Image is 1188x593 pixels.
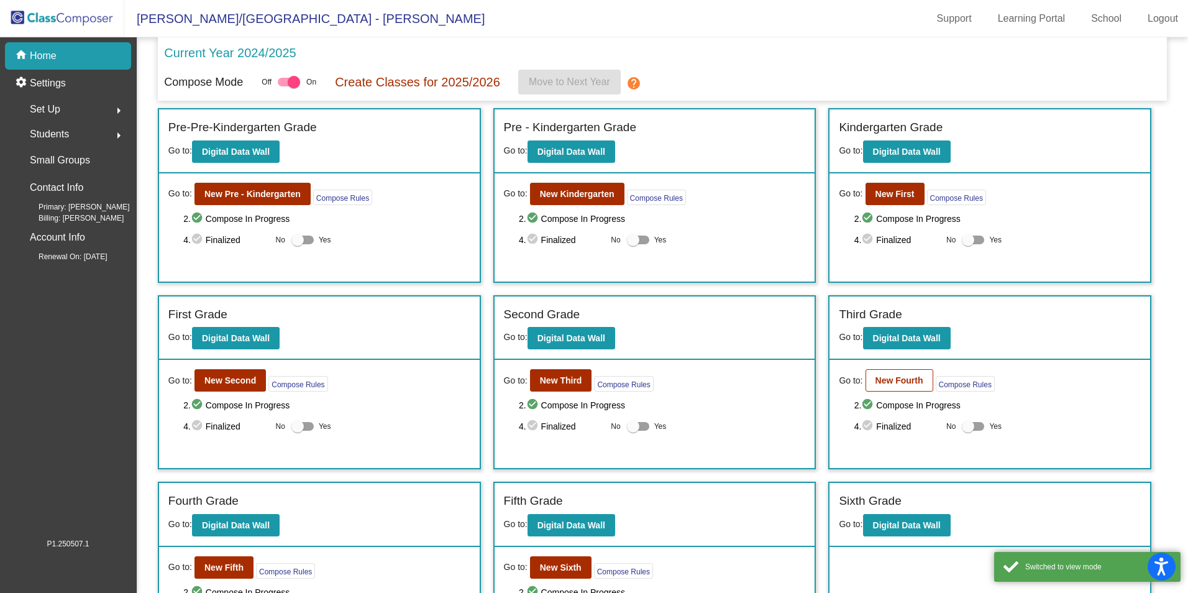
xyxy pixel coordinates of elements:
mat-icon: check_circle [861,232,876,247]
span: 4. Finalized [519,419,605,434]
mat-icon: check_circle [861,419,876,434]
b: Digital Data Wall [873,333,941,343]
span: 2. Compose In Progress [854,398,1141,413]
a: Learning Portal [988,9,1076,29]
b: Digital Data Wall [202,520,270,530]
label: Pre-Pre-Kindergarten Grade [168,119,317,137]
button: Compose Rules [594,563,653,579]
span: Go to: [168,519,192,529]
b: Digital Data Wall [537,520,605,530]
button: Digital Data Wall [528,327,615,349]
span: Go to: [168,145,192,155]
span: [PERSON_NAME]/[GEOGRAPHIC_DATA] - [PERSON_NAME] [124,9,485,29]
button: Digital Data Wall [863,327,951,349]
mat-icon: check_circle [526,398,541,413]
p: Compose Mode [164,74,243,91]
span: 4. Finalized [183,232,269,247]
button: Digital Data Wall [192,327,280,349]
mat-icon: home [15,48,30,63]
label: First Grade [168,306,227,324]
b: Digital Data Wall [537,333,605,343]
button: New Pre - Kindergarten [194,183,311,205]
b: New Sixth [540,563,582,572]
span: 2. Compose In Progress [183,398,470,413]
label: Second Grade [504,306,580,324]
button: Move to Next Year [518,70,621,94]
button: Compose Rules [313,190,372,205]
span: Go to: [168,332,192,342]
span: Move to Next Year [529,76,611,87]
span: 2. Compose In Progress [183,211,470,226]
span: Go to: [168,187,192,200]
a: Logout [1138,9,1188,29]
b: New First [875,189,915,199]
mat-icon: check_circle [526,211,541,226]
button: New First [866,183,925,205]
span: 4. Finalized [854,232,940,247]
b: Digital Data Wall [873,147,941,157]
span: Go to: [504,332,528,342]
a: School [1081,9,1131,29]
span: Primary: [PERSON_NAME] [19,201,130,213]
span: 2. Compose In Progress [519,211,805,226]
label: Fifth Grade [504,492,563,510]
span: Yes [319,419,331,434]
span: 2. Compose In Progress [854,211,1141,226]
span: Set Up [30,101,60,118]
mat-icon: check_circle [191,211,206,226]
button: Digital Data Wall [192,514,280,536]
label: Kindergarten Grade [839,119,943,137]
span: No [276,234,285,246]
p: Settings [30,76,66,91]
span: Yes [654,232,667,247]
span: Go to: [839,187,862,200]
mat-icon: check_circle [191,232,206,247]
button: New Second [194,369,266,392]
b: New Pre - Kindergarten [204,189,301,199]
span: No [946,421,956,432]
span: Renewal On: [DATE] [19,251,107,262]
span: 4. Finalized [854,419,940,434]
b: Digital Data Wall [202,147,270,157]
span: Go to: [504,374,528,387]
mat-icon: arrow_right [111,128,126,143]
span: Students [30,126,69,143]
button: New Fifth [194,556,254,579]
b: Digital Data Wall [202,333,270,343]
button: Digital Data Wall [863,140,951,163]
label: Fourth Grade [168,492,239,510]
mat-icon: check_circle [526,232,541,247]
span: Go to: [504,145,528,155]
mat-icon: help [626,76,641,91]
mat-icon: check_circle [526,419,541,434]
span: Off [262,76,272,88]
button: New Third [530,369,592,392]
p: Home [30,48,57,63]
span: Billing: [PERSON_NAME] [19,213,124,224]
p: Small Groups [30,152,90,169]
span: Go to: [504,187,528,200]
b: New Fifth [204,563,244,572]
mat-icon: check_circle [191,398,206,413]
button: New Sixth [530,556,592,579]
button: Compose Rules [268,376,327,392]
span: No [611,421,620,432]
span: On [306,76,316,88]
button: Compose Rules [927,190,986,205]
label: Sixth Grade [839,492,901,510]
span: Go to: [504,561,528,574]
span: Yes [319,232,331,247]
b: New Kindergarten [540,189,615,199]
span: Go to: [839,145,862,155]
button: Compose Rules [594,376,653,392]
button: New Fourth [866,369,933,392]
span: Yes [989,232,1002,247]
span: Go to: [839,519,862,529]
a: Support [927,9,982,29]
b: New Third [540,375,582,385]
mat-icon: settings [15,76,30,91]
mat-icon: check_circle [191,419,206,434]
button: Digital Data Wall [528,514,615,536]
span: 4. Finalized [183,419,269,434]
button: Compose Rules [627,190,686,205]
